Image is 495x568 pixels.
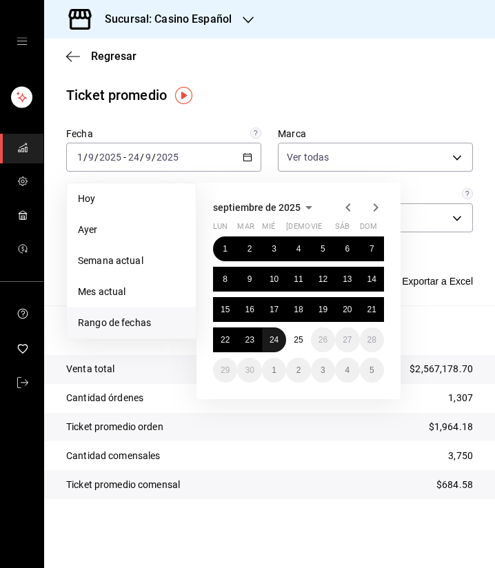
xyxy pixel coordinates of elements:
abbr: 7 de septiembre de 2025 [370,244,374,254]
button: septiembre de 2025 [213,199,317,216]
label: Marca [278,129,473,139]
button: 4 de octubre de 2025 [335,358,359,383]
button: 8 de septiembre de 2025 [213,267,237,292]
button: 26 de septiembre de 2025 [311,327,335,352]
abbr: viernes [311,222,322,236]
abbr: 15 de septiembre de 2025 [221,305,230,314]
p: Ticket promedio orden [66,420,163,434]
abbr: 24 de septiembre de 2025 [270,335,279,345]
abbr: 13 de septiembre de 2025 [343,274,352,284]
button: 24 de septiembre de 2025 [262,327,286,352]
p: $2,567,178.70 [410,362,473,376]
span: Hoy [78,192,185,206]
p: Cantidad comensales [66,449,161,463]
abbr: 12 de septiembre de 2025 [319,274,327,284]
abbr: 27 de septiembre de 2025 [343,335,352,345]
abbr: 2 de septiembre de 2025 [247,244,252,254]
abbr: 8 de septiembre de 2025 [223,274,228,284]
abbr: 11 de septiembre de 2025 [294,274,303,284]
button: 16 de septiembre de 2025 [237,297,261,322]
button: 3 de octubre de 2025 [311,358,335,383]
abbr: 3 de septiembre de 2025 [272,244,276,254]
abbr: 5 de septiembre de 2025 [321,244,325,254]
abbr: 23 de septiembre de 2025 [245,335,254,345]
abbr: martes [237,222,254,236]
div: Ticket promedio [66,85,167,105]
button: 18 de septiembre de 2025 [286,297,310,322]
span: - [123,152,126,163]
button: Tooltip marker [175,87,192,104]
abbr: 9 de septiembre de 2025 [247,274,252,284]
abbr: 6 de septiembre de 2025 [345,244,350,254]
button: 6 de septiembre de 2025 [335,236,359,261]
span: / [152,152,156,163]
span: Semana actual [78,254,185,268]
abbr: lunes [213,222,228,236]
p: Cantidad órdenes [66,391,143,405]
button: 9 de septiembre de 2025 [237,267,261,292]
input: -- [145,152,152,163]
button: 27 de septiembre de 2025 [335,327,359,352]
button: 23 de septiembre de 2025 [237,327,261,352]
button: 21 de septiembre de 2025 [360,297,384,322]
button: 11 de septiembre de 2025 [286,267,310,292]
button: 10 de septiembre de 2025 [262,267,286,292]
input: -- [77,152,83,163]
button: 28 de septiembre de 2025 [360,327,384,352]
abbr: 3 de octubre de 2025 [321,365,325,375]
input: -- [128,152,140,163]
abbr: 1 de octubre de 2025 [272,365,276,375]
h3: Sucursal: Casino Español [94,11,232,28]
button: 22 de septiembre de 2025 [213,327,237,352]
abbr: 19 de septiembre de 2025 [319,305,327,314]
abbr: jueves [286,222,367,236]
p: 1,307 [448,391,473,405]
button: 2 de octubre de 2025 [286,358,310,383]
abbr: 4 de octubre de 2025 [345,365,350,375]
svg: Todas las órdenes contabilizan 1 comensal a excepción de órdenes de mesa con comensales obligator... [462,188,473,199]
button: 13 de septiembre de 2025 [335,267,359,292]
button: 12 de septiembre de 2025 [311,267,335,292]
button: 15 de septiembre de 2025 [213,297,237,322]
span: septiembre de 2025 [213,202,301,213]
button: 14 de septiembre de 2025 [360,267,384,292]
abbr: sábado [335,222,350,236]
abbr: 18 de septiembre de 2025 [294,305,303,314]
abbr: 21 de septiembre de 2025 [367,305,376,314]
button: 25 de septiembre de 2025 [286,327,310,352]
button: 29 de septiembre de 2025 [213,358,237,383]
button: 5 de septiembre de 2025 [311,236,335,261]
button: 5 de octubre de 2025 [360,358,384,383]
abbr: 17 de septiembre de 2025 [270,305,279,314]
button: 20 de septiembre de 2025 [335,297,359,322]
abbr: 4 de septiembre de 2025 [296,244,301,254]
abbr: 28 de septiembre de 2025 [367,335,376,345]
button: 3 de septiembre de 2025 [262,236,286,261]
p: $684.58 [436,478,473,492]
abbr: 16 de septiembre de 2025 [245,305,254,314]
input: -- [88,152,94,163]
abbr: 1 de septiembre de 2025 [223,244,228,254]
abbr: 29 de septiembre de 2025 [221,365,230,375]
abbr: miércoles [262,222,275,236]
p: $1,964.18 [429,420,473,434]
button: 17 de septiembre de 2025 [262,297,286,322]
svg: Información delimitada a máximo 62 días. [250,128,261,139]
p: Ticket promedio comensal [66,478,180,492]
abbr: 5 de octubre de 2025 [370,365,374,375]
span: / [83,152,88,163]
input: ---- [99,152,122,163]
span: Ver todas [287,150,329,164]
button: 1 de octubre de 2025 [262,358,286,383]
abbr: 25 de septiembre de 2025 [294,335,303,345]
span: Ayer [78,223,185,237]
button: open drawer [17,36,28,47]
abbr: 22 de septiembre de 2025 [221,335,230,345]
abbr: 30 de septiembre de 2025 [245,365,254,375]
button: 7 de septiembre de 2025 [360,236,384,261]
button: 2 de septiembre de 2025 [237,236,261,261]
button: 19 de septiembre de 2025 [311,297,335,322]
abbr: 2 de octubre de 2025 [296,365,301,375]
button: Regresar [66,50,137,63]
abbr: 20 de septiembre de 2025 [343,305,352,314]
